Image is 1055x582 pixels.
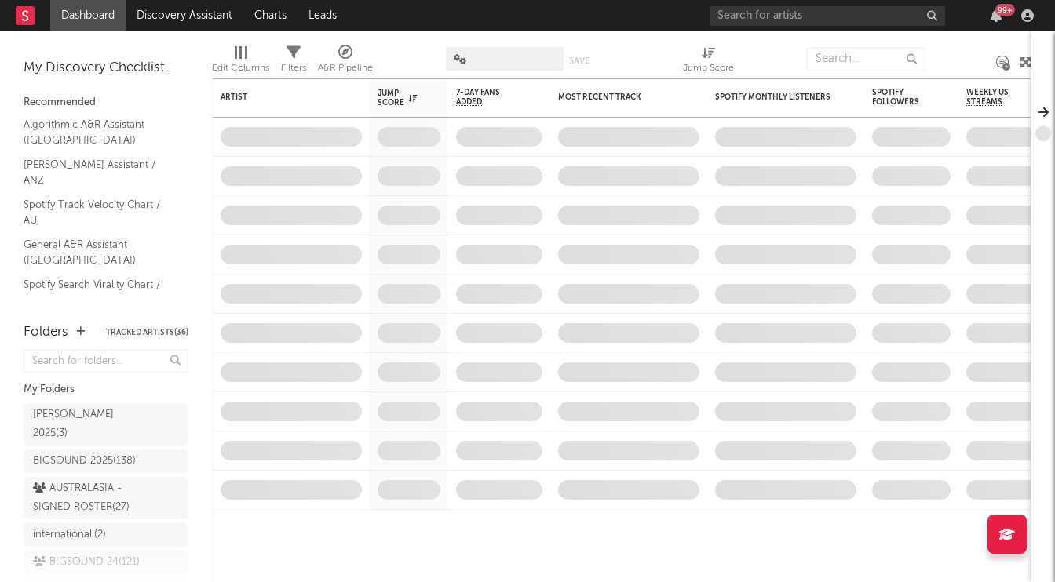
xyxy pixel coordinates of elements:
[24,276,173,308] a: Spotify Search Virality Chart / AU-[GEOGRAPHIC_DATA]
[281,39,306,85] div: Filters
[991,9,1002,22] button: 99+
[318,59,373,78] div: A&R Pipeline
[33,526,106,544] div: international. ( 2 )
[24,196,173,228] a: Spotify Track Velocity Chart / AU
[995,4,1015,16] div: 99 +
[456,88,519,107] span: 7-Day Fans Added
[872,88,927,107] div: Spotify Followers
[106,329,188,336] button: Tracked Artists(36)
[24,116,173,148] a: Algorithmic A&R Assistant ([GEOGRAPHIC_DATA])
[683,39,734,85] div: Jump Score
[24,236,173,268] a: General A&R Assistant ([GEOGRAPHIC_DATA])
[715,93,833,102] div: Spotify Monthly Listeners
[33,479,144,517] div: AUSTRALASIA - SIGNED ROSTER ( 27 )
[24,403,188,446] a: [PERSON_NAME] 2025(3)
[24,59,188,78] div: My Discovery Checklist
[24,551,188,574] a: BIGSOUND 24(121)
[24,477,188,519] a: AUSTRALASIA - SIGNED ROSTER(27)
[24,323,68,342] div: Folders
[24,380,188,399] div: My Folders
[24,523,188,547] a: international.(2)
[33,406,144,443] div: [PERSON_NAME] 2025 ( 3 )
[318,39,373,85] div: A&R Pipeline
[807,47,925,71] input: Search...
[33,452,136,471] div: BIGSOUND 2025 ( 138 )
[33,553,140,572] div: BIGSOUND 24 ( 121 )
[24,350,188,373] input: Search for folders...
[710,6,945,26] input: Search for artists
[281,59,306,78] div: Filters
[24,93,188,112] div: Recommended
[966,88,1021,107] span: Weekly US Streams
[558,93,676,102] div: Most Recent Track
[212,39,269,85] div: Edit Columns
[569,56,590,65] button: Save
[378,89,417,107] div: Jump Score
[683,59,734,78] div: Jump Score
[221,93,338,102] div: Artist
[24,449,188,473] a: BIGSOUND 2025(138)
[24,156,173,188] a: [PERSON_NAME] Assistant / ANZ
[212,59,269,78] div: Edit Columns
